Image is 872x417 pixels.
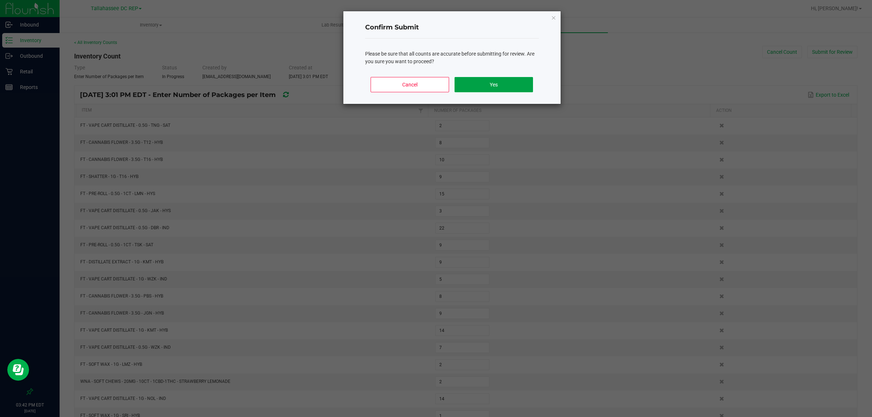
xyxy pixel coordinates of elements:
button: Cancel [371,77,449,92]
button: Close [551,13,556,22]
iframe: Resource center [7,359,29,381]
h4: Confirm Submit [365,23,539,32]
button: Yes [455,77,533,92]
div: Please be sure that all counts are accurate before submitting for review. Are you sure you want t... [365,50,539,65]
